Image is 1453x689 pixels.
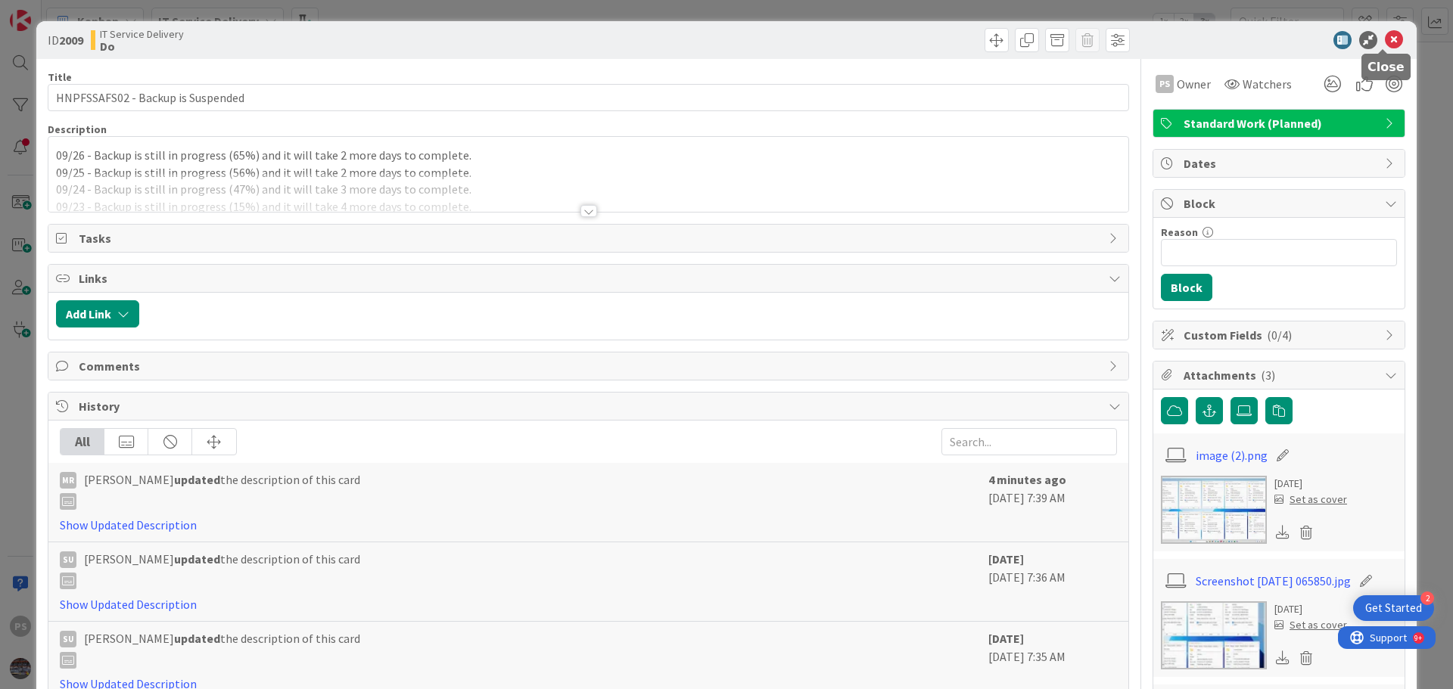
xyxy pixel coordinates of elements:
[1261,368,1275,383] span: ( 3 )
[988,470,1117,534] div: [DATE] 7:39 AM
[988,551,1024,566] b: [DATE]
[1267,327,1292,343] span: ( 0/4 )
[56,300,139,327] button: Add Link
[76,6,84,18] div: 9+
[1243,75,1292,93] span: Watchers
[1365,601,1422,616] div: Get Started
[60,517,197,532] a: Show Updated Description
[941,428,1117,455] input: Search...
[79,397,1101,415] span: History
[79,269,1101,287] span: Links
[1196,446,1268,464] a: image (2).png
[84,550,360,589] span: [PERSON_NAME] the description of this card
[100,28,184,40] span: IT Service Delivery
[1353,595,1434,621] div: Open Get Started checklist, remaining modules: 2
[1184,366,1377,384] span: Attachments
[1184,326,1377,344] span: Custom Fields
[100,40,184,52] b: Do
[1274,476,1347,492] div: [DATE]
[48,70,72,84] label: Title
[61,429,104,455] div: All
[84,470,360,510] span: [PERSON_NAME] the description of this card
[988,550,1117,613] div: [DATE] 7:36 AM
[1274,523,1291,542] div: Download
[1156,75,1174,93] div: PS
[174,551,220,566] b: updated
[60,631,76,647] div: SU
[1196,572,1351,590] a: Screenshot [DATE] 065850.jpg
[60,472,76,489] div: MR
[1184,154,1377,172] span: Dates
[1161,274,1212,301] button: Block
[48,31,83,49] span: ID
[1184,114,1377,132] span: Standard Work (Planned)
[988,472,1066,487] b: 4 minutes ago
[1420,591,1434,605] div: 2
[60,551,76,568] div: SU
[48,123,107,136] span: Description
[1274,617,1347,633] div: Set as cover
[56,147,1121,164] p: 09/26 - Backup is still in progress (65%) and it will take 2 more days to complete.
[1367,60,1405,74] h5: Close
[56,164,1121,182] p: 09/25 - Backup is still in progress (56%) and it will take 2 more days to complete.
[1184,194,1377,213] span: Block
[79,229,1101,247] span: Tasks
[1274,492,1347,507] div: Set as cover
[1274,601,1347,617] div: [DATE]
[60,597,197,612] a: Show Updated Description
[79,357,1101,375] span: Comments
[1161,225,1198,239] label: Reason
[59,33,83,48] b: 2009
[48,84,1129,111] input: type card name here...
[1177,75,1211,93] span: Owner
[84,629,360,669] span: [PERSON_NAME] the description of this card
[988,631,1024,646] b: [DATE]
[174,472,220,487] b: updated
[1274,648,1291,668] div: Download
[32,2,69,20] span: Support
[174,631,220,646] b: updated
